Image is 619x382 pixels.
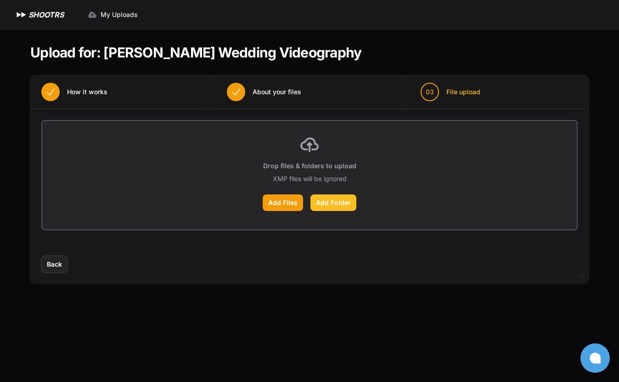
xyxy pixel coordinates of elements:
button: 03 File upload [410,75,491,108]
a: My Uploads [82,6,143,23]
button: Open chat window [580,343,610,373]
div: v2 [578,270,584,281]
button: About your files [216,75,312,108]
img: SHOOTRS [15,9,28,20]
span: My Uploads [101,10,138,19]
span: How it works [67,87,107,97]
p: XMP files will be ignored [273,174,347,183]
button: Back [41,256,68,273]
p: Drop files & folders to upload [263,161,356,171]
label: Add Folder [310,194,356,211]
label: Add Files [263,194,303,211]
span: 03 [426,87,434,97]
span: File upload [446,87,480,97]
a: SHOOTRS SHOOTRS [15,9,64,20]
h1: Upload for: [PERSON_NAME] Wedding Videography [30,44,361,61]
button: How it works [30,75,118,108]
span: About your files [253,87,301,97]
h1: SHOOTRS [28,9,64,20]
span: Back [47,260,62,269]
